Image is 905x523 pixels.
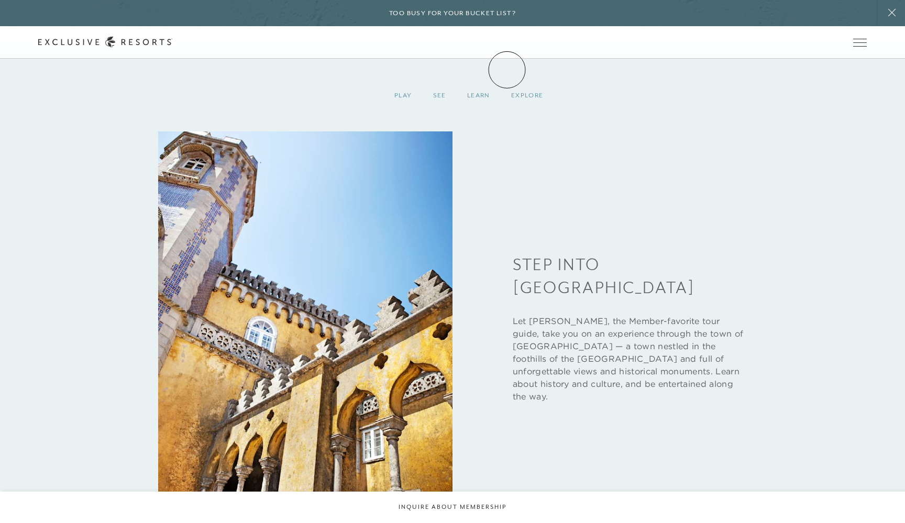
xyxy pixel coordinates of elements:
[513,315,747,403] p: Let [PERSON_NAME], the Member-favorite tour guide, take you on an experience through the town of ...
[853,39,867,46] button: Open navigation
[513,242,747,299] h3: Step into [GEOGRAPHIC_DATA]
[457,80,501,111] div: Learn
[389,8,516,18] h6: Too busy for your bucket list?
[423,80,457,111] div: See
[384,80,423,111] div: Play
[501,80,554,111] div: Explore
